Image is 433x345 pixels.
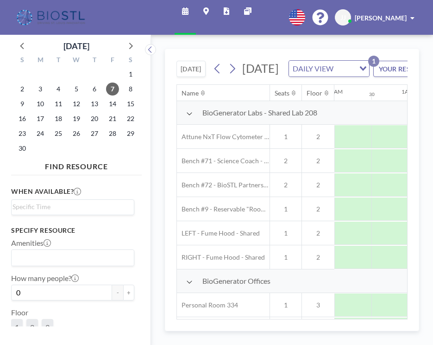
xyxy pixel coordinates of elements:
[11,158,142,171] h4: FIND RESOURCE
[302,205,334,213] span: 2
[289,61,369,77] div: Search for option
[12,250,134,266] div: Search for option
[11,274,79,283] label: How many people?
[70,127,83,140] span: Wednesday, November 26, 2025
[16,83,29,96] span: Sunday, November 2, 2025
[176,61,206,77] button: [DATE]
[13,55,31,67] div: S
[327,88,343,95] div: 12AM
[177,157,270,165] span: Bench #71 - Science Coach - BioSTL Bench
[307,89,322,97] div: Floor
[16,112,29,125] span: Sunday, November 16, 2025
[270,253,301,262] span: 1
[88,97,101,110] span: Thursday, November 13, 2025
[202,108,317,117] span: BioGenerator Labs - Shared Lab 208
[177,229,260,237] span: LEFT - Fume Hood - Shared
[70,83,83,96] span: Wednesday, November 5, 2025
[123,285,134,300] button: +
[124,97,137,110] span: Saturday, November 15, 2025
[302,253,334,262] span: 2
[368,56,379,67] p: 1
[106,97,119,110] span: Friday, November 14, 2025
[106,112,119,125] span: Friday, November 21, 2025
[15,323,19,332] span: 1
[242,61,279,75] span: [DATE]
[68,55,86,67] div: W
[182,89,199,97] div: Name
[177,253,265,262] span: RIGHT - Fume Hood - Shared
[16,142,29,155] span: Sunday, November 30, 2025
[106,83,119,96] span: Friday, November 7, 2025
[177,205,270,213] span: Bench #9 - Reservable "RoomZilla" Bench
[302,133,334,141] span: 2
[103,55,121,67] div: F
[124,112,137,125] span: Saturday, November 22, 2025
[11,226,134,235] h3: Specify resource
[34,112,47,125] span: Monday, November 17, 2025
[52,127,65,140] span: Tuesday, November 25, 2025
[88,112,101,125] span: Thursday, November 20, 2025
[70,112,83,125] span: Wednesday, November 19, 2025
[30,323,34,332] span: 2
[34,97,47,110] span: Monday, November 10, 2025
[302,301,334,309] span: 3
[124,83,137,96] span: Saturday, November 8, 2025
[177,133,270,141] span: Attune NxT Flow Cytometer - Bench #25
[202,276,270,286] span: BioGenerator Offices
[369,91,375,97] div: 30
[340,13,346,22] span: JJ
[52,83,65,96] span: Tuesday, November 4, 2025
[11,308,28,317] label: Floor
[12,200,134,214] div: Search for option
[13,202,129,212] input: Search for option
[34,83,47,96] span: Monday, November 3, 2025
[177,181,270,189] span: Bench #72 - BioSTL Partnerships & Apprenticeships Bench
[302,229,334,237] span: 2
[88,83,101,96] span: Thursday, November 6, 2025
[291,63,335,75] span: DAILY VIEW
[177,301,238,309] span: Personal Room 334
[112,285,123,300] button: -
[13,252,129,264] input: Search for option
[52,112,65,125] span: Tuesday, November 18, 2025
[106,127,119,140] span: Friday, November 28, 2025
[11,238,51,248] label: Amenities
[270,229,301,237] span: 1
[270,301,301,309] span: 1
[302,181,334,189] span: 2
[270,181,301,189] span: 2
[50,55,68,67] div: T
[121,55,139,67] div: S
[336,63,354,75] input: Search for option
[124,68,137,81] span: Saturday, November 1, 2025
[16,127,29,140] span: Sunday, November 23, 2025
[16,97,29,110] span: Sunday, November 9, 2025
[52,97,65,110] span: Tuesday, November 11, 2025
[85,55,103,67] div: T
[270,205,301,213] span: 1
[355,14,407,22] span: [PERSON_NAME]
[124,127,137,140] span: Saturday, November 29, 2025
[31,55,50,67] div: M
[63,39,89,52] div: [DATE]
[15,8,88,27] img: organization-logo
[34,127,47,140] span: Monday, November 24, 2025
[270,133,301,141] span: 1
[270,157,301,165] span: 2
[402,88,414,95] div: 1AM
[70,97,83,110] span: Wednesday, November 12, 2025
[45,323,50,332] span: 3
[302,157,334,165] span: 2
[275,89,289,97] div: Seats
[88,127,101,140] span: Thursday, November 27, 2025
